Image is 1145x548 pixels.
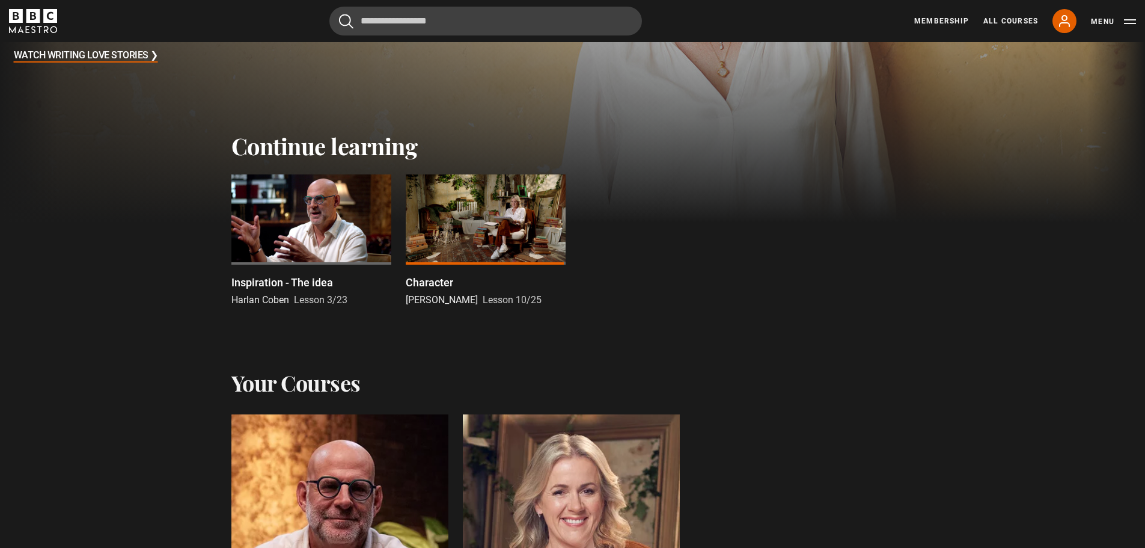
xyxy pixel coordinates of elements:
h2: Continue learning [231,132,914,160]
a: Inspiration - The idea Harlan Coben Lesson 3/23 [231,174,391,307]
input: Search [329,7,642,35]
h2: Your Courses [231,370,361,395]
p: Inspiration - The idea [231,274,333,291]
a: Membership [914,16,969,26]
span: Harlan Coben [231,294,289,306]
button: Submit the search query [339,14,353,29]
a: All Courses [983,16,1038,26]
a: Character [PERSON_NAME] Lesson 10/25 [406,174,566,307]
button: Toggle navigation [1091,16,1136,28]
p: Character [406,274,453,291]
h3: Watch Writing Love Stories ❯ [14,47,158,65]
span: [PERSON_NAME] [406,294,478,306]
span: Lesson 3/23 [294,294,347,306]
svg: BBC Maestro [9,9,57,33]
span: Lesson 10/25 [483,294,542,306]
